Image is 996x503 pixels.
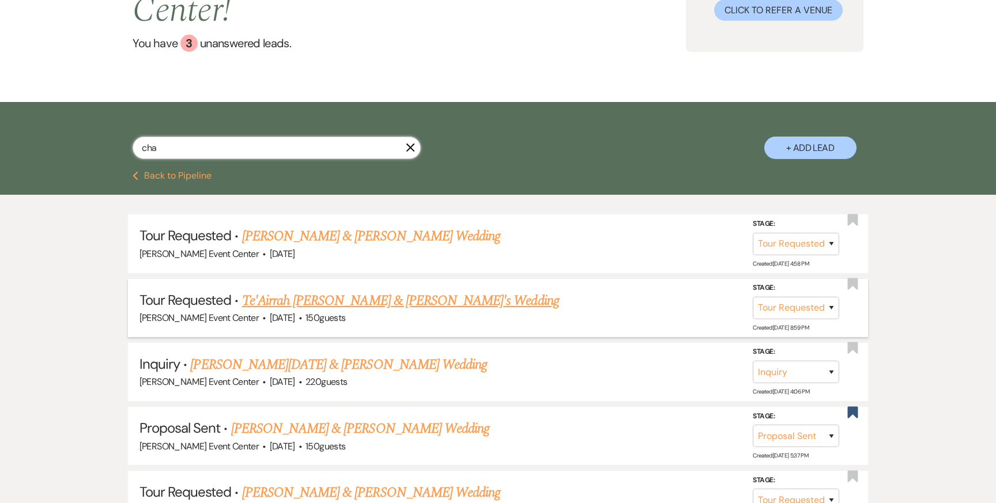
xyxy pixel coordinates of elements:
span: [DATE] [270,376,295,388]
span: [DATE] [270,440,295,452]
a: [PERSON_NAME][DATE] & [PERSON_NAME] Wedding [190,354,487,375]
label: Stage: [753,346,839,358]
span: Created: [DATE] 8:59 PM [753,324,809,331]
span: [DATE] [270,248,295,260]
input: Search by name, event date, email address or phone number [133,137,421,159]
button: Back to Pipeline [133,171,212,180]
span: Tour Requested [139,483,232,501]
span: [PERSON_NAME] Event Center [139,376,259,388]
span: Created: [DATE] 5:37 PM [753,452,808,459]
label: Stage: [753,474,839,487]
span: [PERSON_NAME] Event Center [139,312,259,324]
button: + Add Lead [764,137,857,159]
label: Stage: [753,282,839,294]
a: You have 3 unanswered leads. [133,35,685,52]
span: [PERSON_NAME] Event Center [139,248,259,260]
span: [DATE] [270,312,295,324]
span: Proposal Sent [139,419,221,437]
a: [PERSON_NAME] & [PERSON_NAME] Wedding [242,226,500,247]
span: 150 guests [305,312,345,324]
a: [PERSON_NAME] & [PERSON_NAME] Wedding [242,482,500,503]
a: [PERSON_NAME] & [PERSON_NAME] Wedding [231,418,489,439]
span: Tour Requested [139,291,232,309]
span: Tour Requested [139,226,232,244]
span: 150 guests [305,440,345,452]
span: [PERSON_NAME] Event Center [139,440,259,452]
a: Te'Airrah [PERSON_NAME] & [PERSON_NAME]'s Wedding [242,290,559,311]
div: 3 [180,35,198,52]
label: Stage: [753,410,839,423]
span: Inquiry [139,355,180,373]
span: Created: [DATE] 4:06 PM [753,388,809,395]
span: Created: [DATE] 4:58 PM [753,260,809,267]
label: Stage: [753,218,839,230]
span: 220 guests [305,376,347,388]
